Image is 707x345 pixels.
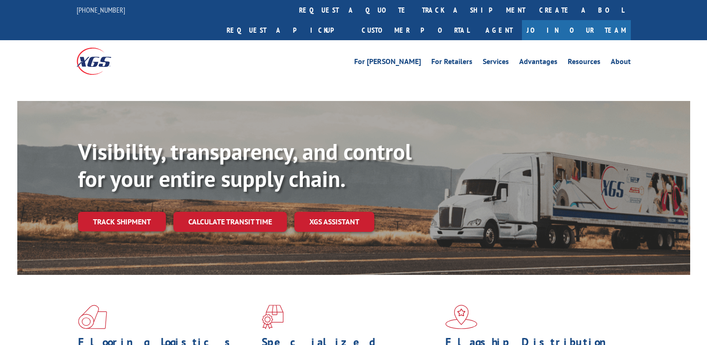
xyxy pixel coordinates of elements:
[522,20,631,40] a: Join Our Team
[611,58,631,68] a: About
[220,20,355,40] a: Request a pickup
[78,212,166,231] a: Track shipment
[354,58,421,68] a: For [PERSON_NAME]
[78,305,107,329] img: xgs-icon-total-supply-chain-intelligence-red
[519,58,557,68] a: Advantages
[173,212,287,232] a: Calculate transit time
[262,305,284,329] img: xgs-icon-focused-on-flooring-red
[568,58,600,68] a: Resources
[431,58,472,68] a: For Retailers
[294,212,374,232] a: XGS ASSISTANT
[445,305,478,329] img: xgs-icon-flagship-distribution-model-red
[77,5,125,14] a: [PHONE_NUMBER]
[78,137,412,193] b: Visibility, transparency, and control for your entire supply chain.
[355,20,476,40] a: Customer Portal
[476,20,522,40] a: Agent
[483,58,509,68] a: Services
